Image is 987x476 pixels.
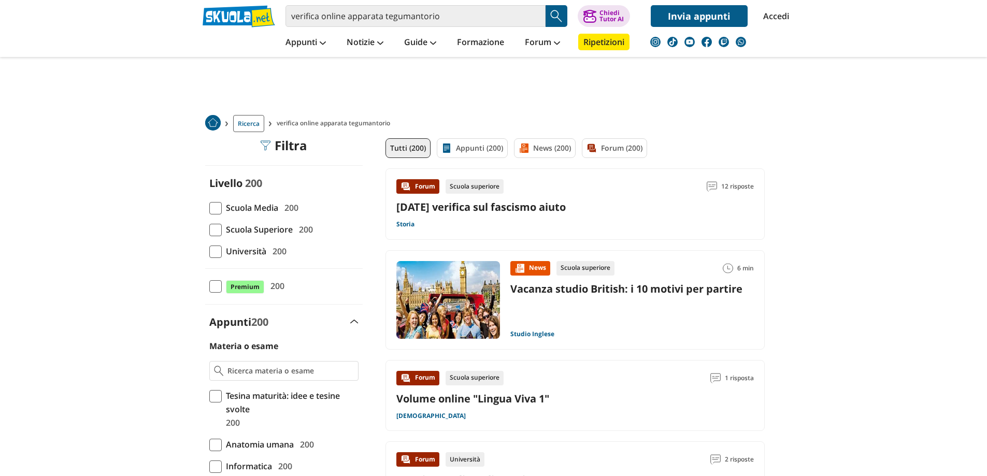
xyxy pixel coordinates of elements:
img: Forum contenuto [400,373,411,383]
a: Formazione [454,34,507,52]
span: Informatica [222,459,272,473]
a: Volume online "Lingua Viva 1" [396,392,549,406]
div: Chiedi Tutor AI [599,10,624,22]
span: 200 [295,223,313,236]
a: Forum (200) [582,138,647,158]
img: Cerca appunti, riassunti o versioni [549,8,564,24]
a: [DEMOGRAPHIC_DATA] [396,412,466,420]
img: Commenti lettura [710,373,721,383]
label: Livello [209,176,242,190]
a: Appunti [283,34,328,52]
img: facebook [702,37,712,47]
div: Forum [396,452,439,467]
a: Storia [396,220,414,228]
img: Tempo lettura [723,263,733,273]
a: Ripetizioni [578,34,630,50]
div: Università [446,452,484,467]
span: 1 risposta [725,371,754,385]
span: Università [222,244,266,258]
span: verifica online apparata tegumantorio [277,115,394,132]
img: instagram [650,37,661,47]
span: Scuola Superiore [222,223,293,236]
span: 200 [245,176,262,190]
a: Tutti (200) [385,138,431,158]
div: Forum [396,371,439,385]
div: Scuola superiore [556,261,614,276]
img: Filtra filtri mobile [260,140,270,151]
span: 6 min [737,261,754,276]
a: Appunti (200) [437,138,508,158]
span: 200 [296,438,314,451]
img: News filtro contenuto [519,143,529,153]
span: Anatomia umana [222,438,294,451]
img: Forum contenuto [400,181,411,192]
a: Guide [402,34,439,52]
a: Invia appunti [651,5,748,27]
img: Home [205,115,221,131]
input: Ricerca materia o esame [227,366,353,376]
div: News [510,261,550,276]
span: 200 [274,459,292,473]
img: Commenti lettura [707,181,717,192]
a: Notizie [344,34,386,52]
a: Ricerca [233,115,264,132]
img: WhatsApp [736,37,746,47]
img: Commenti lettura [710,454,721,465]
img: Forum filtro contenuto [587,143,597,153]
img: tiktok [667,37,678,47]
span: Scuola Media [222,201,278,214]
span: Premium [226,280,264,294]
a: Home [205,115,221,132]
span: 200 [268,244,287,258]
a: [DATE] verifica sul fascismo aiuto [396,200,566,214]
img: twitch [719,37,729,47]
span: 200 [280,201,298,214]
a: Forum [522,34,563,52]
img: Apri e chiudi sezione [350,320,359,324]
label: Materia o esame [209,340,278,352]
a: News (200) [514,138,576,158]
img: Ricerca materia o esame [214,366,224,376]
label: Appunti [209,315,268,329]
a: Accedi [763,5,785,27]
div: Filtra [260,138,307,153]
a: Studio Inglese [510,330,554,338]
button: Search Button [546,5,567,27]
span: 200 [222,416,240,429]
span: 200 [266,279,284,293]
img: youtube [684,37,695,47]
img: Forum contenuto [400,454,411,465]
span: 2 risposte [725,452,754,467]
img: Immagine news [396,261,500,339]
span: 12 risposte [721,179,754,194]
span: 200 [251,315,268,329]
input: Cerca appunti, riassunti o versioni [285,5,546,27]
span: Tesina maturità: idee e tesine svolte [222,389,359,416]
img: Appunti filtro contenuto [441,143,452,153]
div: Scuola superiore [446,371,504,385]
button: ChiediTutor AI [578,5,630,27]
div: Forum [396,179,439,194]
a: Vacanza studio British: i 10 motivi per partire [510,282,742,296]
div: Scuola superiore [446,179,504,194]
img: News contenuto [514,263,525,273]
